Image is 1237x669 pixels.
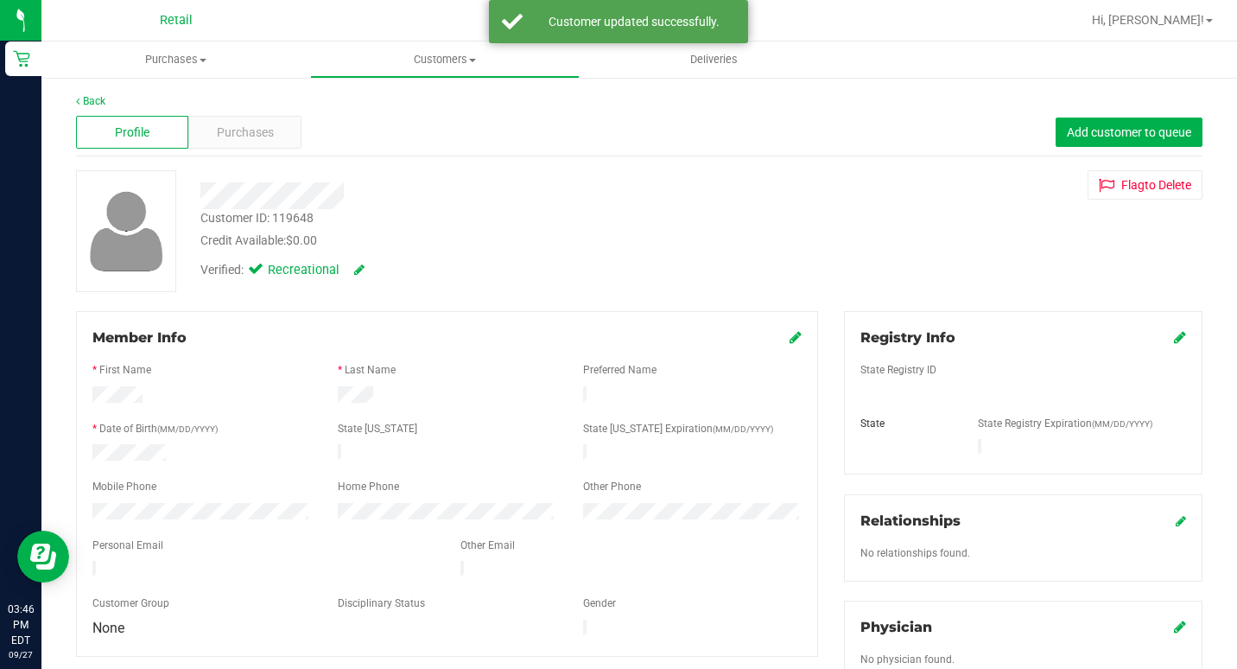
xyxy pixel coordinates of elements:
img: user-icon.png [81,187,172,276]
span: Recreational [268,261,337,280]
label: Personal Email [92,538,163,553]
label: Gender [583,596,616,611]
span: Member Info [92,329,187,346]
label: Customer Group [92,596,169,611]
div: Customer ID: 119648 [200,209,314,227]
span: (MM/DD/YYYY) [713,424,773,434]
span: Purchases [41,52,310,67]
span: (MM/DD/YYYY) [157,424,218,434]
div: Customer updated successfully. [532,13,735,30]
span: (MM/DD/YYYY) [1092,419,1152,429]
inline-svg: Retail [13,50,30,67]
span: Customers [311,52,578,67]
button: Add customer to queue [1056,118,1202,147]
a: Back [76,95,105,107]
iframe: Resource center [17,531,69,583]
span: Add customer to queue [1067,125,1191,139]
span: Registry Info [860,329,955,346]
span: Hi, [PERSON_NAME]! [1092,13,1204,27]
label: Last Name [345,362,396,378]
label: State Registry ID [860,362,936,378]
span: Deliveries [667,52,761,67]
span: Physician [860,619,932,635]
span: Profile [115,124,149,142]
label: State Registry Expiration [978,416,1152,431]
div: State [847,416,965,431]
div: Credit Available: [200,232,751,250]
a: Purchases [41,41,310,78]
span: None [92,620,124,636]
p: 03:46 PM EDT [8,602,34,648]
label: No relationships found. [860,545,970,561]
label: State [US_STATE] Expiration [583,421,773,436]
label: Disciplinary Status [338,596,425,611]
label: Other Email [460,538,515,553]
p: 09/27 [8,648,34,661]
a: Deliveries [580,41,848,78]
label: Date of Birth [99,421,218,436]
label: Home Phone [338,479,399,494]
label: Other Phone [583,479,641,494]
span: Relationships [860,513,961,529]
label: Mobile Phone [92,479,156,494]
span: No physician found. [860,653,955,666]
span: Retail [160,13,193,28]
label: First Name [99,362,151,378]
button: Flagto Delete [1088,170,1202,200]
a: Customers [310,41,579,78]
span: Purchases [217,124,274,142]
label: State [US_STATE] [338,421,417,436]
label: Preferred Name [583,362,657,378]
div: Verified: [200,261,365,280]
span: $0.00 [286,233,317,247]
